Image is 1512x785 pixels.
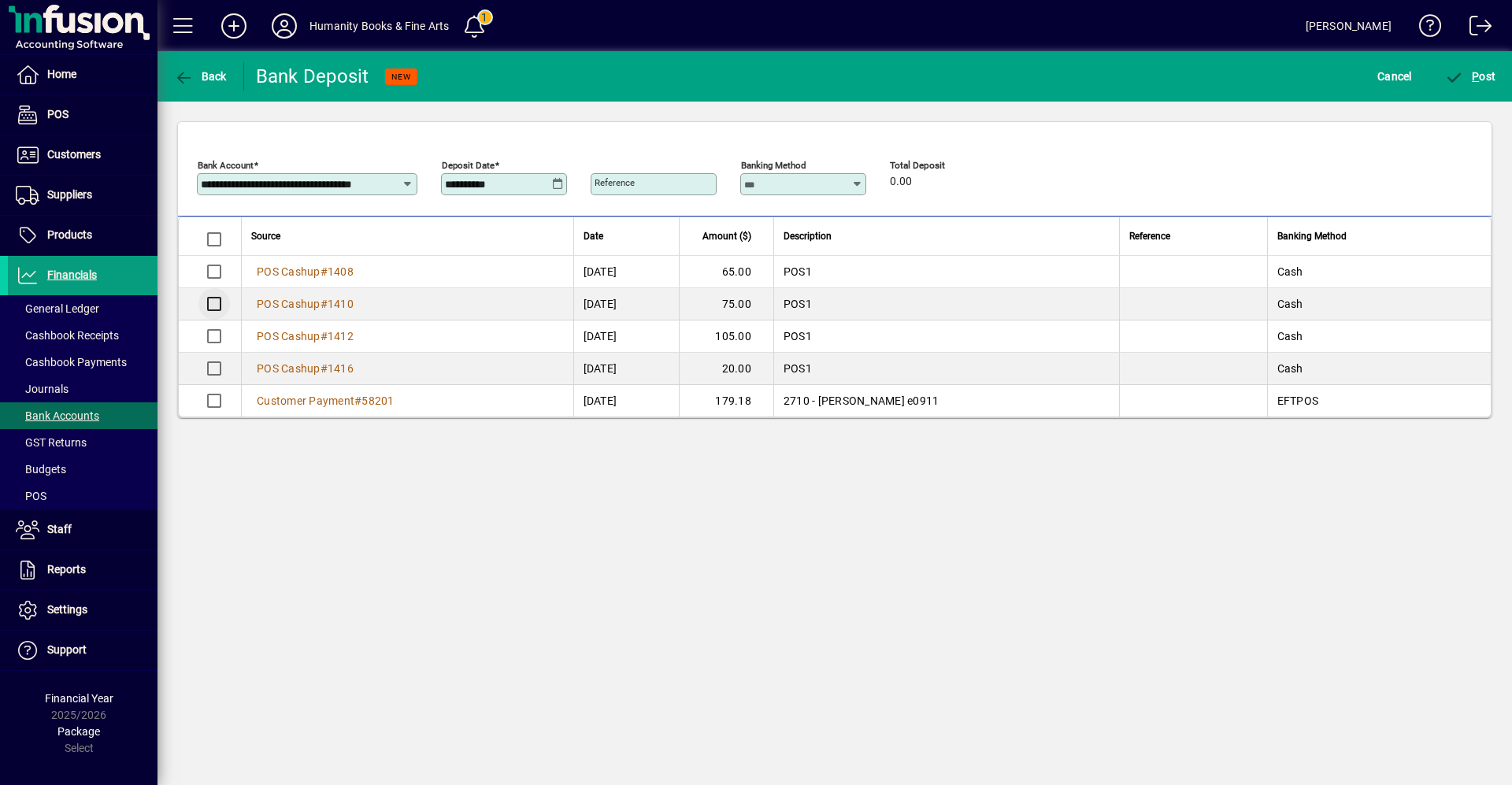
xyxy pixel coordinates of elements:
a: POS Cashup#1408 [251,263,359,280]
span: P [1472,70,1479,83]
span: Date [584,228,603,245]
a: Settings [8,591,157,630]
span: # [321,298,328,310]
td: 65.00 [679,256,773,288]
span: POS [47,108,69,120]
span: POS [16,490,46,502]
a: Staff [8,510,157,550]
span: Cash [1277,265,1303,278]
a: Reports [8,550,157,590]
span: ost [1445,70,1496,83]
a: Cashbook Payments [8,349,157,376]
div: Description [784,228,1110,245]
mat-label: Deposit Date [442,160,495,171]
a: Support [8,631,157,670]
div: Amount ($) [689,228,765,245]
a: POS [8,95,157,135]
span: Staff [47,523,72,535]
a: POS Cashup#1416 [251,360,359,377]
div: Humanity Books & Fine Arts [309,13,450,39]
span: Settings [47,603,87,616]
span: Description [784,228,832,245]
span: # [321,265,328,278]
span: Cash [1277,330,1303,343]
mat-label: Reference [595,177,635,188]
a: Logout [1458,3,1492,54]
div: Reference [1129,228,1258,245]
a: Customer Payment#58201 [251,392,400,409]
a: Knowledge Base [1407,3,1442,54]
button: Add [209,12,259,40]
div: [PERSON_NAME] [1306,13,1392,39]
button: Profile [259,12,309,40]
span: POS1 [784,330,812,343]
span: Source [251,228,280,245]
td: 75.00 [679,288,773,320]
span: Total Deposit [890,161,984,171]
span: POS Cashup [257,298,321,310]
span: # [321,330,328,343]
span: Reference [1129,228,1170,245]
div: Source [251,228,564,245]
a: General Ledger [8,295,157,322]
span: Customer Payment [257,394,354,407]
a: Home [8,55,157,94]
span: Financials [47,268,97,281]
span: 1410 [328,298,354,310]
span: Support [47,643,87,656]
span: Budgets [16,463,66,476]
span: POS1 [784,265,812,278]
a: Suppliers [8,176,157,215]
span: Back [174,70,227,83]
a: POS [8,483,157,509]
span: POS1 [784,362,812,375]
div: Bank Deposit [256,64,369,89]
a: POS Cashup#1412 [251,328,359,345]
span: POS1 [784,298,812,310]
span: 0.00 [890,176,912,188]
span: # [354,394,361,407]
span: GST Returns [16,436,87,449]
span: 58201 [361,394,394,407]
button: Back [170,62,231,91]
app-page-header-button: Back [157,62,244,91]
span: Products [47,228,92,241]
span: NEW [391,72,411,82]
td: [DATE] [573,256,679,288]
span: Customers [47,148,101,161]
span: Cash [1277,298,1303,310]
a: Customers [8,135,157,175]
td: [DATE] [573,353,679,385]
div: Date [584,228,669,245]
span: EFTPOS [1277,394,1319,407]
span: Cash [1277,362,1303,375]
td: 20.00 [679,353,773,385]
a: Products [8,216,157,255]
span: Bank Accounts [16,409,99,422]
span: Home [47,68,76,80]
span: POS Cashup [257,265,321,278]
span: Cancel [1377,64,1412,89]
button: Post [1441,62,1500,91]
td: [DATE] [573,385,679,417]
a: POS Cashup#1410 [251,295,359,313]
td: 179.18 [679,385,773,417]
span: Financial Year [45,692,113,705]
span: Package [57,725,100,738]
mat-label: Banking Method [741,160,806,171]
span: Reports [47,563,86,576]
span: General Ledger [16,302,99,315]
span: Cashbook Payments [16,356,127,368]
span: POS Cashup [257,362,321,375]
a: Journals [8,376,157,402]
span: 2710 - [PERSON_NAME] e0911 [784,394,939,407]
a: Bank Accounts [8,402,157,429]
span: Amount ($) [702,228,751,245]
span: # [321,362,328,375]
span: POS Cashup [257,330,321,343]
span: 1408 [328,265,354,278]
button: Cancel [1373,62,1416,91]
span: Journals [16,383,69,395]
span: Cashbook Receipts [16,329,119,342]
a: GST Returns [8,429,157,456]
